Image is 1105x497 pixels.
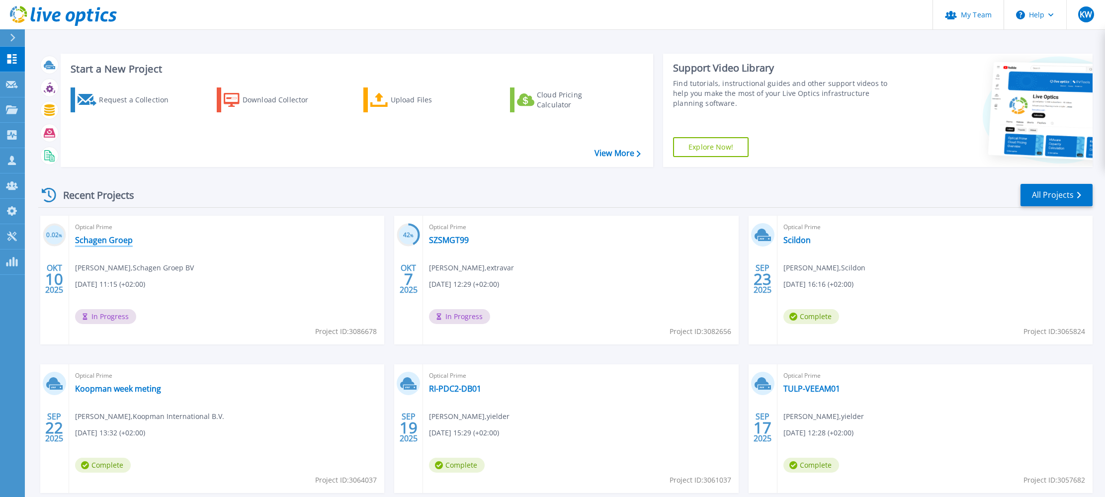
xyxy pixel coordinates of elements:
div: Recent Projects [38,183,148,207]
span: Project ID: 3065824 [1023,326,1085,337]
div: Cloud Pricing Calculator [537,90,616,110]
span: [PERSON_NAME] , extravar [429,262,514,273]
span: Optical Prime [783,370,1087,381]
span: [PERSON_NAME] , yielder [783,411,864,422]
span: Project ID: 3061037 [670,475,731,486]
a: Download Collector [217,87,328,112]
a: Explore Now! [673,137,749,157]
span: Project ID: 3082656 [670,326,731,337]
span: [PERSON_NAME] , Schagen Groep BV [75,262,194,273]
a: SZSMGT99 [429,235,469,245]
div: SEP 2025 [399,410,418,446]
a: RI-PDC2-DB01 [429,384,481,394]
a: View More [595,149,641,158]
a: Request a Collection [71,87,181,112]
span: [PERSON_NAME] , Scildon [783,262,865,273]
div: SEP 2025 [753,261,772,297]
span: Project ID: 3064037 [315,475,377,486]
span: [DATE] 13:32 (+02:00) [75,427,145,438]
a: Upload Files [363,87,474,112]
span: 22 [45,423,63,432]
div: SEP 2025 [753,410,772,446]
span: In Progress [75,309,136,324]
a: Schagen Groep [75,235,133,245]
span: Optical Prime [429,370,732,381]
span: 7 [404,275,413,283]
h3: 0.02 [43,230,66,241]
span: Complete [75,458,131,473]
div: Find tutorials, instructional guides and other support videos to help you make the most of your L... [673,79,894,108]
span: [DATE] 12:28 (+02:00) [783,427,853,438]
span: [PERSON_NAME] , yielder [429,411,510,422]
a: Cloud Pricing Calculator [510,87,621,112]
span: In Progress [429,309,490,324]
a: All Projects [1020,184,1093,206]
h3: Start a New Project [71,64,640,75]
div: OKT 2025 [45,261,64,297]
span: Complete [429,458,485,473]
span: 19 [400,423,418,432]
span: [PERSON_NAME] , Koopman International B.V. [75,411,224,422]
span: Project ID: 3057682 [1023,475,1085,486]
a: TULP-VEEAM01 [783,384,840,394]
span: [DATE] 11:15 (+02:00) [75,279,145,290]
span: Optical Prime [429,222,732,233]
span: Optical Prime [783,222,1087,233]
span: Optical Prime [75,222,378,233]
h3: 42 [397,230,420,241]
a: Koopman week meting [75,384,161,394]
div: Support Video Library [673,62,894,75]
div: Upload Files [391,90,470,110]
div: OKT 2025 [399,261,418,297]
span: Optical Prime [75,370,378,381]
span: % [410,233,414,238]
span: KW [1080,10,1092,18]
span: 23 [754,275,771,283]
span: 17 [754,423,771,432]
span: % [59,233,62,238]
div: SEP 2025 [45,410,64,446]
div: Request a Collection [99,90,178,110]
span: [DATE] 16:16 (+02:00) [783,279,853,290]
span: [DATE] 12:29 (+02:00) [429,279,499,290]
span: 10 [45,275,63,283]
span: Complete [783,458,839,473]
span: Project ID: 3086678 [315,326,377,337]
span: Complete [783,309,839,324]
div: Download Collector [243,90,322,110]
span: [DATE] 15:29 (+02:00) [429,427,499,438]
a: Scildon [783,235,811,245]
